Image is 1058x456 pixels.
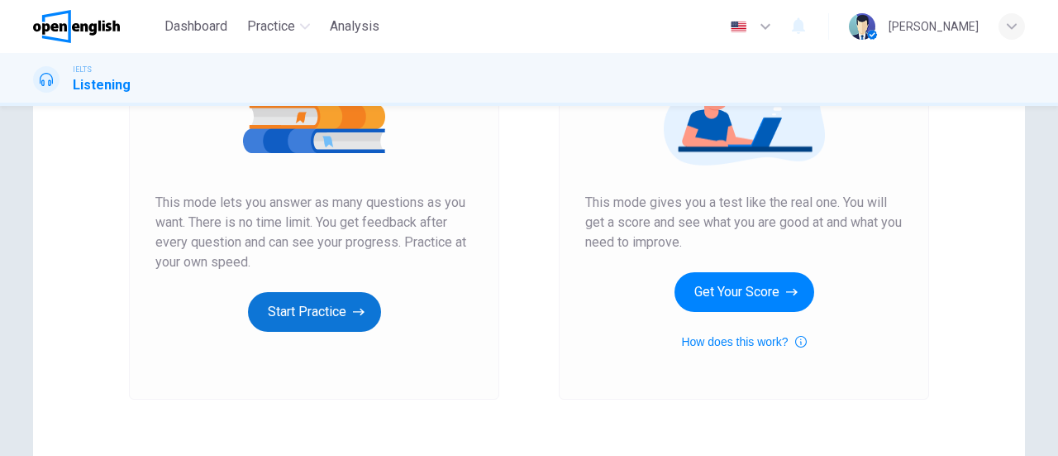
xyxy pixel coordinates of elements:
[849,13,875,40] img: Profile picture
[248,292,381,332] button: Start Practice
[728,21,749,33] img: en
[241,12,317,41] button: Practice
[33,10,120,43] img: OpenEnglish logo
[323,12,386,41] button: Analysis
[889,17,979,36] div: [PERSON_NAME]
[73,64,92,75] span: IELTS
[158,12,234,41] button: Dashboard
[585,193,903,252] span: This mode gives you a test like the real one. You will get a score and see what you are good at a...
[73,75,131,95] h1: Listening
[33,10,158,43] a: OpenEnglish logo
[155,193,473,272] span: This mode lets you answer as many questions as you want. There is no time limit. You get feedback...
[247,17,295,36] span: Practice
[330,17,379,36] span: Analysis
[674,272,814,312] button: Get Your Score
[164,17,227,36] span: Dashboard
[681,332,806,352] button: How does this work?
